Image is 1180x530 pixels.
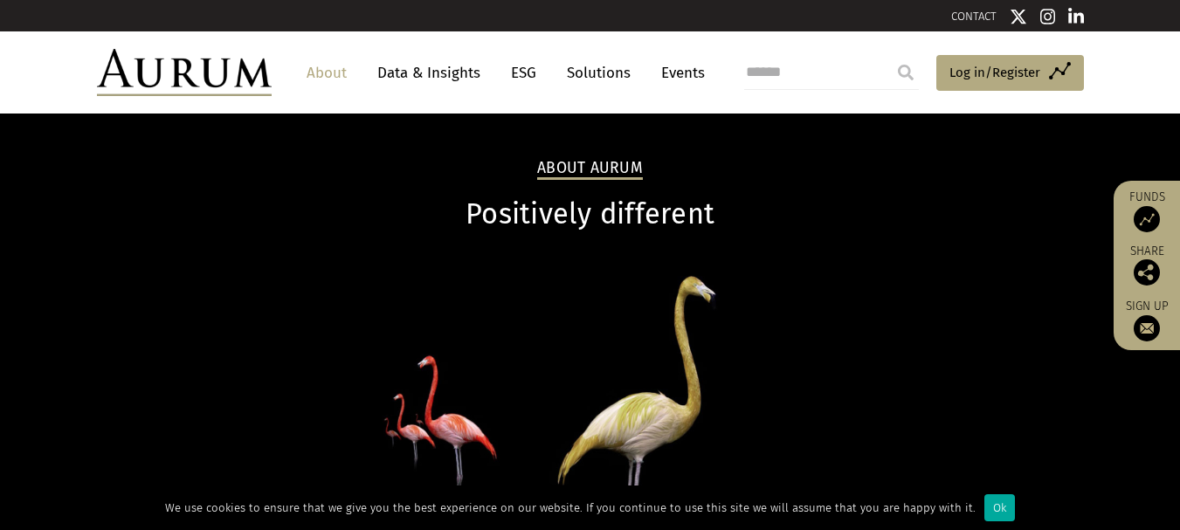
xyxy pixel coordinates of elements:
[369,57,489,89] a: Data & Insights
[1068,8,1084,25] img: Linkedin icon
[936,55,1084,92] a: Log in/Register
[97,197,1084,231] h1: Positively different
[888,55,923,90] input: Submit
[1122,189,1171,232] a: Funds
[1010,8,1027,25] img: Twitter icon
[502,57,545,89] a: ESG
[652,57,705,89] a: Events
[558,57,639,89] a: Solutions
[97,49,272,96] img: Aurum
[949,62,1040,83] span: Log in/Register
[1134,206,1160,232] img: Access Funds
[298,57,355,89] a: About
[1122,245,1171,286] div: Share
[984,494,1015,521] div: Ok
[537,159,643,180] h2: About Aurum
[1134,315,1160,341] img: Sign up to our newsletter
[1040,8,1056,25] img: Instagram icon
[1122,299,1171,341] a: Sign up
[1134,259,1160,286] img: Share this post
[951,10,997,23] a: CONTACT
